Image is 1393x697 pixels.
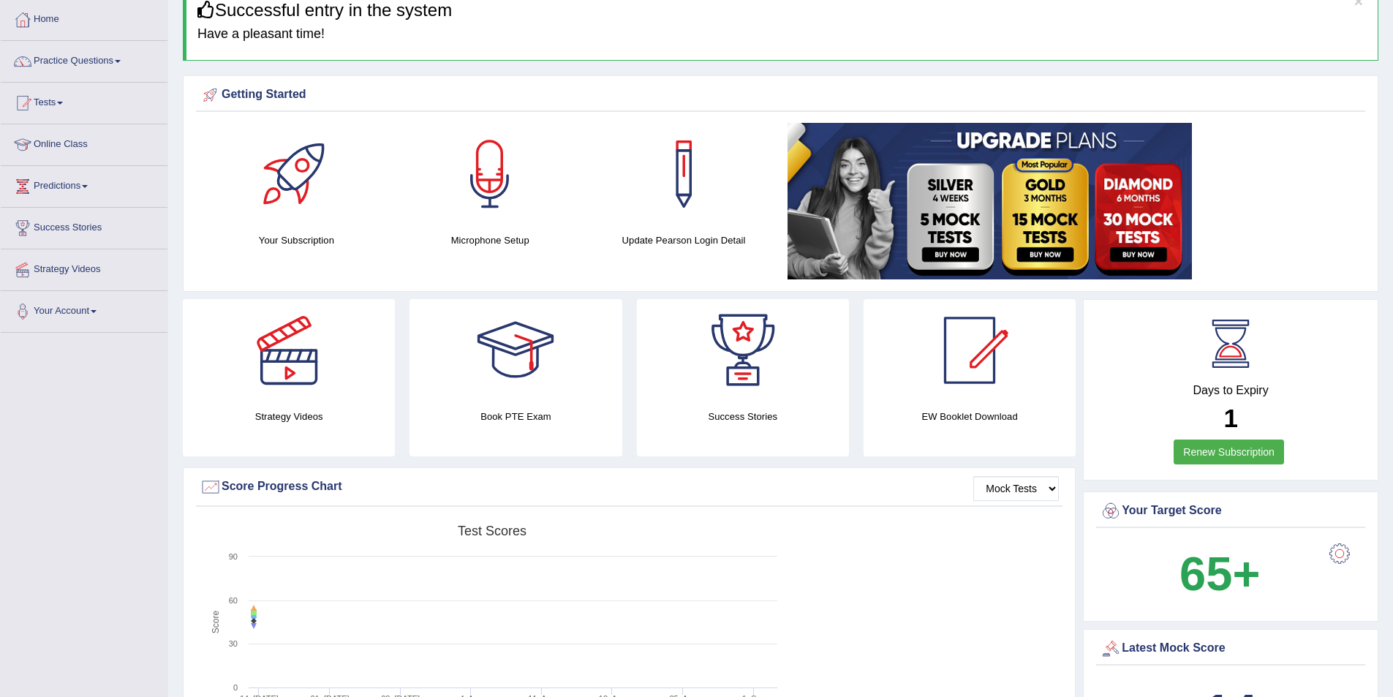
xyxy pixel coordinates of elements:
[1,83,167,119] a: Tests
[458,524,526,538] tspan: Test scores
[401,233,580,248] h4: Microphone Setup
[197,1,1367,20] h3: Successful entry in the system
[197,27,1367,42] h4: Have a pleasant time!
[200,84,1362,106] div: Getting Started
[233,683,238,692] text: 0
[1,291,167,328] a: Your Account
[1,124,167,161] a: Online Class
[1223,404,1237,432] b: 1
[229,639,238,648] text: 30
[200,476,1059,498] div: Score Progress Chart
[211,611,221,634] tspan: Score
[1100,384,1362,397] h4: Days to Expiry
[1,249,167,286] a: Strategy Videos
[1174,440,1284,464] a: Renew Subscription
[207,233,386,248] h4: Your Subscription
[1179,547,1260,600] b: 65+
[788,123,1192,279] img: small5.jpg
[1,208,167,244] a: Success Stories
[229,552,238,561] text: 90
[229,596,238,605] text: 60
[637,409,849,424] h4: Success Stories
[1100,638,1362,660] div: Latest Mock Score
[1100,500,1362,522] div: Your Target Score
[409,409,622,424] h4: Book PTE Exam
[1,41,167,78] a: Practice Questions
[594,233,774,248] h4: Update Pearson Login Detail
[1,166,167,203] a: Predictions
[864,409,1076,424] h4: EW Booklet Download
[183,409,395,424] h4: Strategy Videos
